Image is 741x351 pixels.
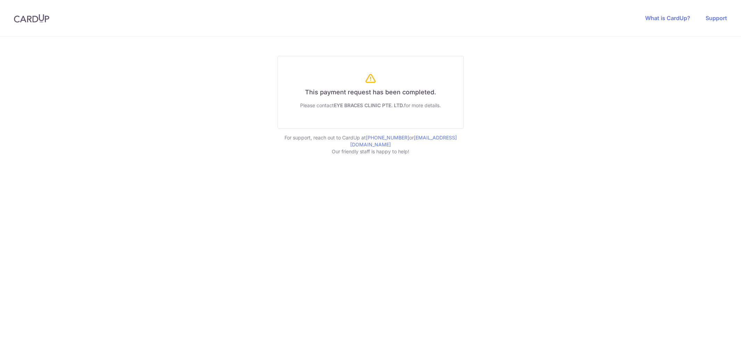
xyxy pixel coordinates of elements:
[706,15,727,22] a: Support
[278,134,464,148] p: For support, reach out to CardUp at or
[14,14,49,23] img: CardUp Logo
[286,102,455,109] div: Please contact for more details.
[366,135,409,140] a: [PHONE_NUMBER]
[334,102,404,108] span: EYE BRACES CLINIC PTE. LTD.
[278,148,464,155] p: Our friendly staff is happy to help!
[286,88,455,96] h6: This payment request has been completed.
[645,15,690,22] a: What is CardUp?
[350,135,457,147] a: [EMAIL_ADDRESS][DOMAIN_NAME]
